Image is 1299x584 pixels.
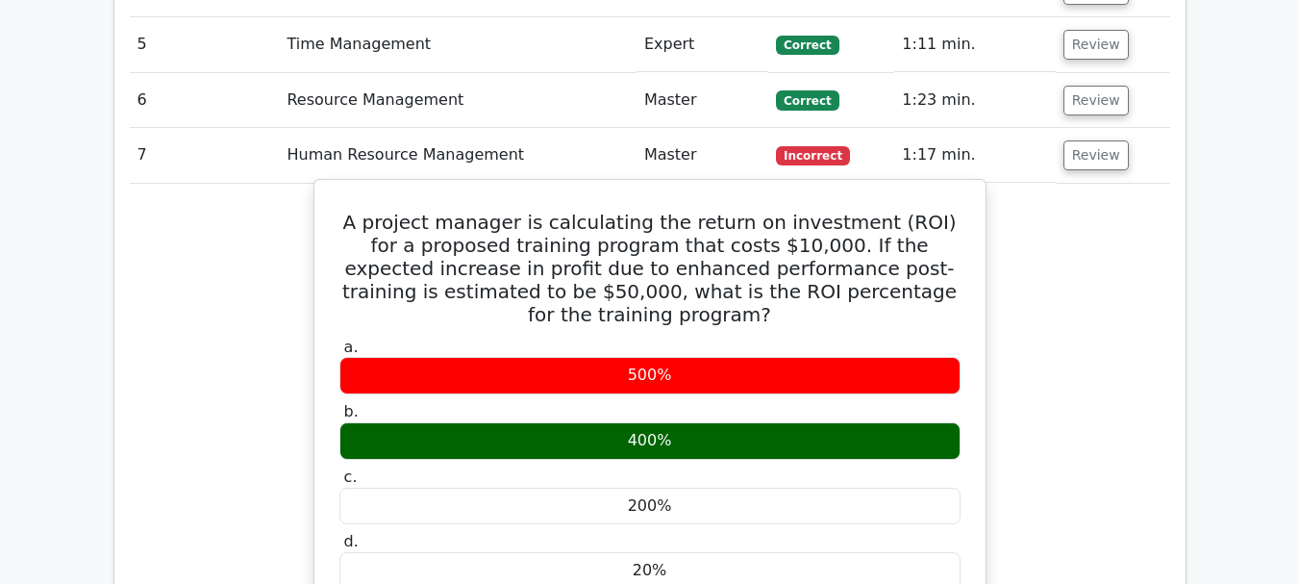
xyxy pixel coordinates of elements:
[894,17,1055,72] td: 1:11 min.
[894,128,1055,183] td: 1:17 min.
[339,488,961,525] div: 200%
[1063,86,1129,115] button: Review
[339,357,961,394] div: 500%
[344,338,359,356] span: a.
[339,422,961,460] div: 400%
[637,17,768,72] td: Expert
[344,532,359,550] span: d.
[337,211,962,326] h5: A project manager is calculating the return on investment (ROI) for a proposed training program t...
[344,468,358,486] span: c.
[279,73,636,128] td: Resource Management
[776,146,850,165] span: Incorrect
[1063,140,1129,170] button: Review
[776,90,838,110] span: Correct
[637,73,768,128] td: Master
[894,73,1055,128] td: 1:23 min.
[130,128,280,183] td: 7
[637,128,768,183] td: Master
[344,402,359,420] span: b.
[130,73,280,128] td: 6
[279,128,636,183] td: Human Resource Management
[279,17,636,72] td: Time Management
[776,36,838,55] span: Correct
[1063,30,1129,60] button: Review
[130,17,280,72] td: 5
